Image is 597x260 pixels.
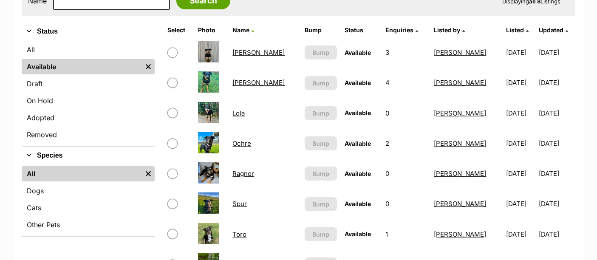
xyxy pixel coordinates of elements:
[142,59,155,74] a: Remove filter
[22,166,142,181] a: All
[301,23,340,37] th: Bump
[232,48,285,57] a: [PERSON_NAME]
[22,42,155,57] a: All
[382,189,430,218] td: 0
[385,26,413,34] span: translation missing: en.admin.listings.index.attributes.enquiries
[164,23,194,37] th: Select
[345,140,371,147] span: Available
[434,170,486,178] a: [PERSON_NAME]
[305,227,337,241] button: Bump
[345,79,371,86] span: Available
[305,106,337,120] button: Bump
[434,200,486,208] a: [PERSON_NAME]
[22,76,155,91] a: Draft
[22,127,155,142] a: Removed
[232,170,254,178] a: Ragnor
[385,26,418,34] a: Enquiries
[22,200,155,215] a: Cats
[232,79,285,87] a: [PERSON_NAME]
[539,68,574,97] td: [DATE]
[382,220,430,249] td: 1
[22,26,155,37] button: Status
[539,38,574,67] td: [DATE]
[22,217,155,232] a: Other Pets
[22,93,155,108] a: On Hold
[503,189,538,218] td: [DATE]
[22,40,155,146] div: Status
[232,26,254,34] a: Name
[503,68,538,97] td: [DATE]
[22,150,155,161] button: Species
[312,230,329,239] span: Bump
[503,99,538,128] td: [DATE]
[434,109,486,117] a: [PERSON_NAME]
[506,26,524,34] span: Listed
[312,200,329,209] span: Bump
[539,129,574,158] td: [DATE]
[142,166,155,181] a: Remove filter
[305,167,337,181] button: Bump
[22,183,155,198] a: Dogs
[503,38,538,67] td: [DATE]
[232,139,251,147] a: Ochre
[434,26,465,34] a: Listed by
[345,49,371,56] span: Available
[539,189,574,218] td: [DATE]
[345,200,371,207] span: Available
[312,109,329,118] span: Bump
[382,68,430,97] td: 4
[503,129,538,158] td: [DATE]
[382,159,430,188] td: 0
[232,230,246,238] a: Toro
[539,159,574,188] td: [DATE]
[312,48,329,57] span: Bump
[312,79,329,88] span: Bump
[434,230,486,238] a: [PERSON_NAME]
[434,48,486,57] a: [PERSON_NAME]
[195,23,229,37] th: Photo
[382,99,430,128] td: 0
[345,230,371,237] span: Available
[345,109,371,116] span: Available
[434,26,460,34] span: Listed by
[503,159,538,188] td: [DATE]
[232,26,249,34] span: Name
[341,23,381,37] th: Status
[232,109,245,117] a: Lola
[382,129,430,158] td: 2
[539,220,574,249] td: [DATE]
[305,136,337,150] button: Bump
[22,110,155,125] a: Adopted
[232,200,247,208] a: Spur
[503,220,538,249] td: [DATE]
[305,45,337,59] button: Bump
[312,139,329,148] span: Bump
[312,169,329,178] span: Bump
[506,26,529,34] a: Listed
[305,76,337,90] button: Bump
[434,79,486,87] a: [PERSON_NAME]
[434,139,486,147] a: [PERSON_NAME]
[22,164,155,236] div: Species
[345,170,371,177] span: Available
[22,59,142,74] a: Available
[539,26,564,34] span: Updated
[305,197,337,211] button: Bump
[382,38,430,67] td: 3
[539,26,569,34] a: Updated
[539,99,574,128] td: [DATE]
